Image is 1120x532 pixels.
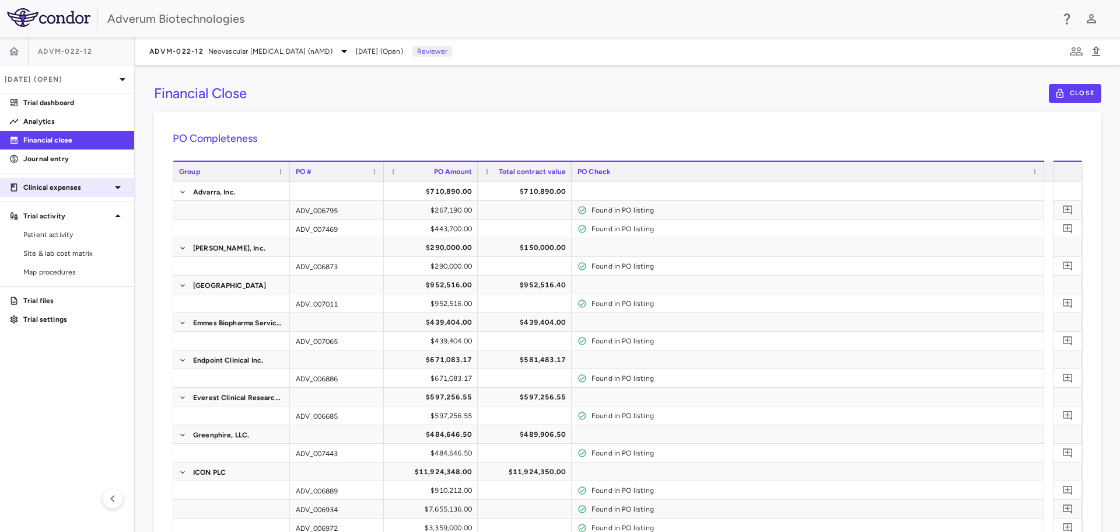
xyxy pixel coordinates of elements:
span: PO Check [577,168,610,176]
span: Advarra, Inc. [193,183,236,201]
p: Analytics [23,116,125,127]
span: Everest Clinical Research Corporation [193,388,283,407]
p: Reviewer [412,46,452,57]
div: ADV_006934 [290,500,384,518]
span: ADVM-022-12 [149,47,204,56]
div: Found in PO listing [591,369,1038,388]
span: PO # [296,168,312,176]
button: Add comment [1060,408,1076,423]
div: Found in PO listing [591,220,1038,238]
div: Found in PO listing [591,481,1038,500]
p: Journal entry [23,154,125,164]
div: $150,000.00 [488,238,566,257]
span: Patient activity [23,230,125,240]
div: ADV_006889 [290,481,384,499]
p: Trial files [23,295,125,306]
img: logo-full-BYUhSk78.svg [7,8,90,27]
div: Found in PO listing [591,294,1038,313]
p: Trial activity [23,211,111,221]
svg: Add comment [1062,260,1073,272]
h6: PO Completeness [173,131,1083,147]
svg: Add comment [1062,335,1073,346]
div: $443,700.00 [394,220,472,238]
div: Adverum Biotechnologies [107,10,1052,27]
div: $484,646.50 [394,444,472,463]
span: [DATE] (Open) [356,46,403,57]
p: Clinical expenses [23,182,111,193]
span: Emmes Biopharma Services, LLC. [193,314,283,332]
button: Close [1049,84,1101,103]
div: ADV_006873 [290,257,384,275]
span: ICON PLC [193,463,226,482]
span: [PERSON_NAME], Inc. [193,239,265,258]
div: Found in PO listing [591,201,1038,220]
div: ADV_007469 [290,220,384,238]
div: ADV_006795 [290,201,384,219]
div: $290,000.00 [394,257,472,276]
div: $11,924,350.00 [488,463,566,481]
div: Found in PO listing [591,444,1038,463]
p: Trial settings [23,314,125,325]
div: $910,212.00 [394,481,472,500]
p: Trial dashboard [23,98,125,108]
svg: Add comment [1062,373,1073,384]
button: Add comment [1060,445,1076,461]
div: ADV_007011 [290,294,384,312]
svg: Add comment [1062,410,1073,421]
button: Add comment [1060,221,1076,237]
div: $952,516.40 [488,276,566,294]
div: ADV_006685 [290,406,384,425]
div: $489,906.50 [488,425,566,444]
div: $439,404.00 [394,332,472,350]
h3: Financial Close [154,85,247,102]
svg: Add comment [1062,485,1073,496]
div: Found in PO listing [591,257,1038,276]
div: Found in PO listing [591,332,1038,350]
span: Group [179,168,200,176]
span: Map procedures [23,267,125,277]
span: Endpoint Clinical Inc. [193,351,263,370]
div: $484,646.50 [394,425,472,444]
div: $671,083.17 [394,350,472,369]
span: Site & lab cost matrix [23,248,125,259]
svg: Add comment [1062,503,1073,514]
div: ADV_006886 [290,369,384,387]
div: $952,516.00 [394,276,472,294]
button: Add comment [1060,202,1076,218]
div: $671,083.17 [394,369,472,388]
div: $439,404.00 [488,313,566,332]
button: Add comment [1060,482,1076,498]
button: Add comment [1060,295,1076,311]
div: $581,483.17 [488,350,566,369]
svg: Add comment [1062,447,1073,458]
div: $290,000.00 [394,238,472,257]
p: Financial close [23,135,125,145]
span: Total contract value [499,168,566,176]
span: Greenphire, LLC. [193,426,249,444]
div: Found in PO listing [591,500,1038,519]
span: PO Amount [434,168,472,176]
div: Found in PO listing [591,406,1038,425]
div: $439,404.00 [394,313,472,332]
svg: Add comment [1062,298,1073,309]
button: Add comment [1060,258,1076,274]
svg: Add comment [1062,204,1073,215]
span: [GEOGRAPHIC_DATA] [193,276,267,295]
svg: Add comment [1062,223,1073,234]
div: ADV_007443 [290,444,384,462]
span: ADVM-022-12 [38,47,92,56]
div: $710,890.00 [394,182,472,201]
div: $952,516.00 [394,294,472,313]
div: $11,924,348.00 [394,463,472,481]
div: $7,655,136.00 [394,500,472,519]
button: Add comment [1060,333,1076,349]
div: $597,256.55 [488,388,566,406]
div: ADV_007065 [290,332,384,350]
span: Neovascular [MEDICAL_DATA] (nAMD) [208,46,332,57]
p: [DATE] (Open) [5,74,116,85]
div: $597,256.55 [394,406,472,425]
button: Add comment [1060,501,1076,517]
button: Add comment [1060,370,1076,386]
div: $267,190.00 [394,201,472,220]
div: $597,256.55 [394,388,472,406]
